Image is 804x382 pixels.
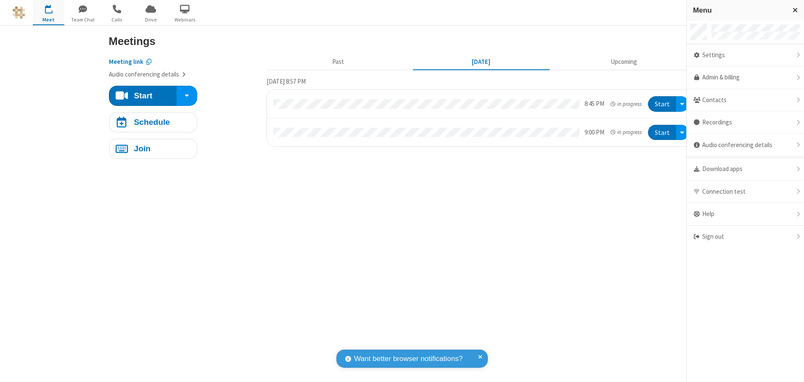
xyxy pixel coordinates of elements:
div: 9:00 PM [584,128,604,137]
h3: Menu [693,6,785,14]
div: Start conference options [177,86,197,106]
button: Start [648,125,676,140]
div: Recordings [687,111,804,134]
span: Want better browser notifications? [354,353,463,364]
div: Connection test [687,181,804,203]
button: Start [109,86,177,106]
div: Download apps [687,158,804,181]
span: Team Chat [67,16,98,24]
h4: Join [134,145,151,153]
div: Sign out [687,226,804,248]
section: Today's Meetings [267,76,696,147]
div: Help [687,203,804,226]
div: Audio conferencing details [687,134,804,157]
button: Audio conferencing details [109,70,186,79]
div: 8:45 PM [584,99,604,109]
div: 2 [50,5,56,11]
h4: Start [134,92,152,100]
a: Admin & billing [687,66,804,89]
em: in progress [611,100,641,108]
div: Contacts [687,89,804,112]
button: Past [270,54,406,70]
button: Copy my meeting room link [109,57,152,67]
h4: Schedule [134,118,170,126]
section: Account details [109,51,260,79]
button: Schedule [109,112,197,132]
span: Meet [33,16,64,24]
button: Join [109,139,197,159]
em: in progress [611,128,641,136]
span: Webinars [169,16,201,24]
span: Calls [101,16,132,24]
button: [DATE] [413,54,549,70]
span: Drive [135,16,167,24]
span: [DATE] 8:57 PM [267,77,306,85]
img: QA Selenium DO NOT DELETE OR CHANGE [13,6,25,19]
span: Copy my meeting room link [109,58,143,66]
button: Start [648,96,676,112]
div: Open menu [676,125,689,140]
h3: Meetings [109,35,696,47]
div: Open menu [676,96,689,112]
div: Settings [687,44,804,67]
button: Upcoming [555,54,692,70]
